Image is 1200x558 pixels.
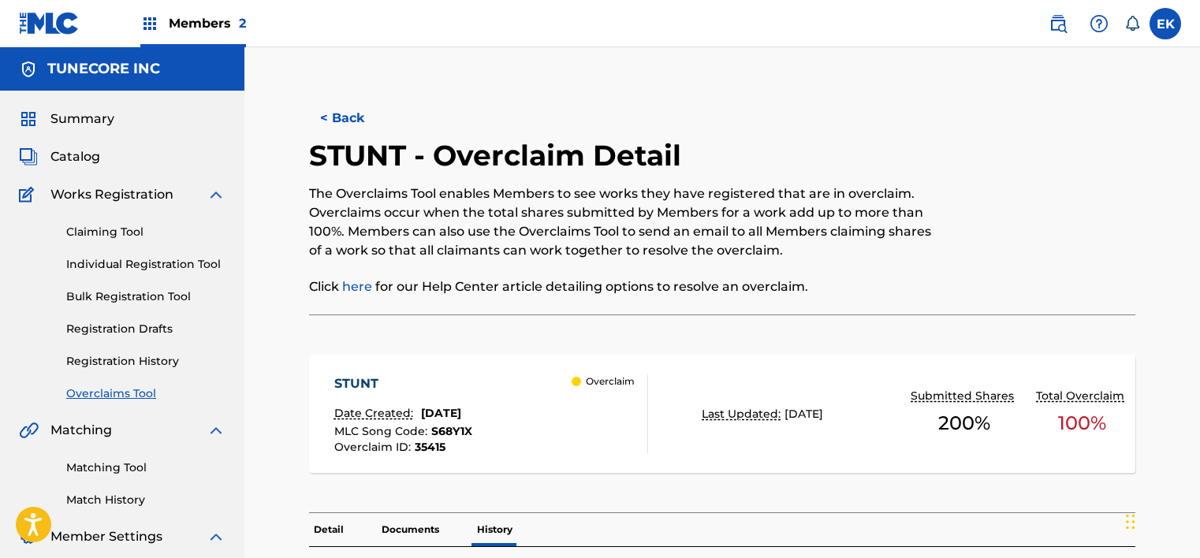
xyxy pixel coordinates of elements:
p: Documents [377,513,444,546]
a: Overclaims Tool [66,385,225,402]
div: Help [1083,8,1115,39]
a: SummarySummary [19,110,114,128]
p: Total Overclaim [1036,388,1128,404]
a: Bulk Registration Tool [66,288,225,305]
div: Drag [1126,498,1135,545]
p: History [472,513,517,546]
span: Works Registration [50,185,173,204]
p: Submitted Shares [911,388,1018,404]
span: 200 % [938,409,990,437]
span: 100 % [1058,409,1106,437]
img: Catalog [19,147,38,166]
div: Notifications [1124,16,1140,32]
p: Last Updated: [702,406,784,422]
p: Detail [309,513,348,546]
h5: TUNECORE INC [47,60,160,78]
p: Click for our Help Center article detailing options to resolve an overclaim. [309,277,945,296]
a: Match History [66,492,225,508]
span: Summary [50,110,114,128]
img: Works Registration [19,185,39,204]
h2: STUNT - Overclaim Detail [309,138,689,173]
img: MLC Logo [19,12,80,35]
p: Date Created: [334,405,417,422]
span: 2 [239,16,246,31]
span: [DATE] [421,406,461,420]
a: Matching Tool [66,459,225,476]
span: Matching [50,421,112,440]
img: expand [207,421,225,440]
a: Registration Drafts [66,321,225,337]
img: Matching [19,421,39,440]
button: < Back [309,99,404,138]
p: The Overclaims Tool enables Members to see works they have registered that are in overclaim. Over... [309,184,945,260]
span: S68Y1X [431,424,472,438]
span: [DATE] [784,407,823,421]
img: Summary [19,110,38,128]
a: Claiming Tool [66,224,225,240]
img: Accounts [19,60,38,79]
span: Overclaim ID : [334,440,415,454]
div: STUNT [334,374,472,393]
iframe: Chat Widget [1121,482,1200,558]
a: Registration History [66,353,225,370]
p: Overclaim [586,374,635,389]
img: help [1090,14,1109,33]
img: expand [207,185,225,204]
img: Top Rightsholders [140,14,159,33]
span: 35415 [415,440,445,454]
img: search [1049,14,1068,33]
div: User Menu [1150,8,1181,39]
a: here [342,279,372,294]
a: Public Search [1042,8,1074,39]
span: Members [169,14,246,32]
iframe: Resource Center [1156,344,1200,471]
a: Individual Registration Tool [66,256,225,273]
img: Member Settings [19,527,38,546]
a: CatalogCatalog [19,147,100,166]
span: MLC Song Code : [334,424,431,438]
img: expand [207,527,225,546]
span: Member Settings [50,527,162,546]
span: Catalog [50,147,100,166]
a: STUNTDate Created:[DATE]MLC Song Code:S68Y1XOverclaim ID:35415 OverclaimLast Updated:[DATE]Submit... [309,355,1135,473]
